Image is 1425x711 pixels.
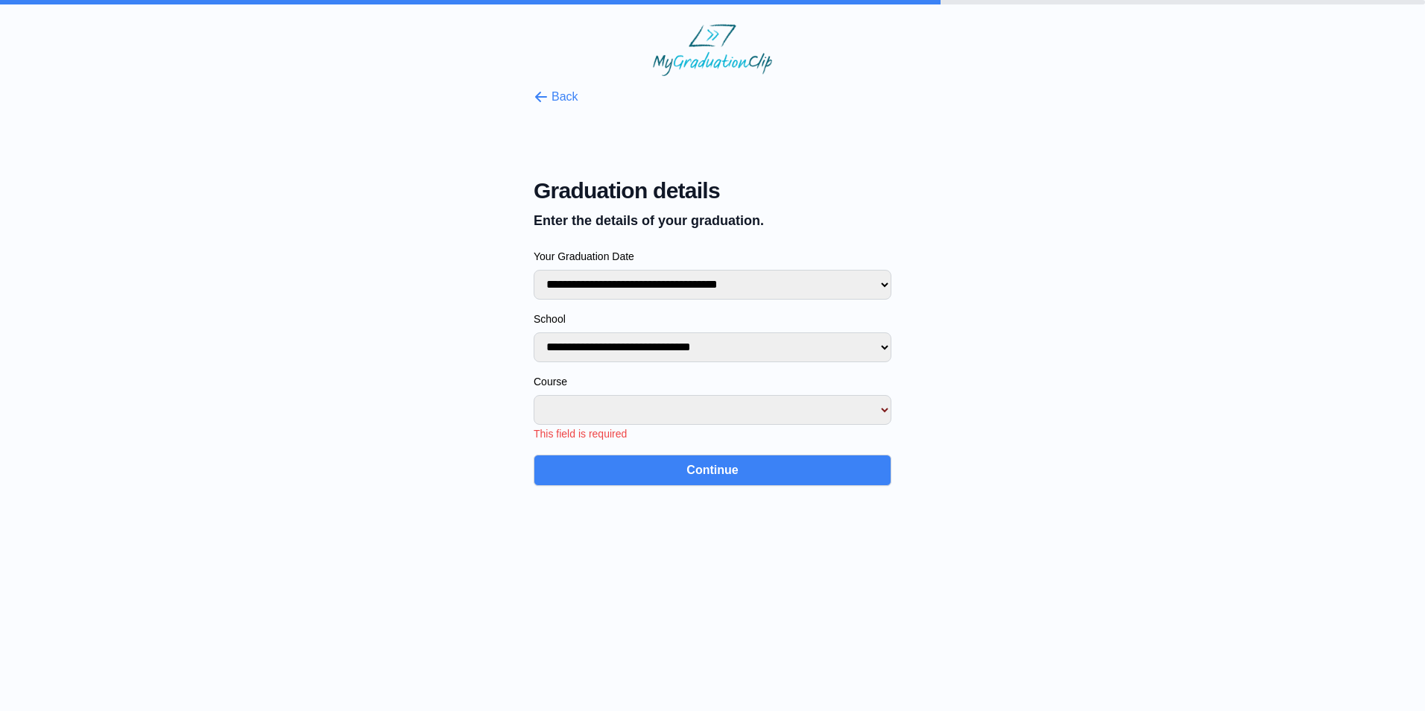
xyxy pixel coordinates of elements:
[534,428,627,440] span: This field is required
[653,24,772,76] img: MyGraduationClip
[534,88,578,106] button: Back
[534,249,891,264] label: Your Graduation Date
[534,455,891,486] button: Continue
[534,210,891,231] p: Enter the details of your graduation.
[534,312,891,326] label: School
[534,177,891,204] span: Graduation details
[534,374,891,389] label: Course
